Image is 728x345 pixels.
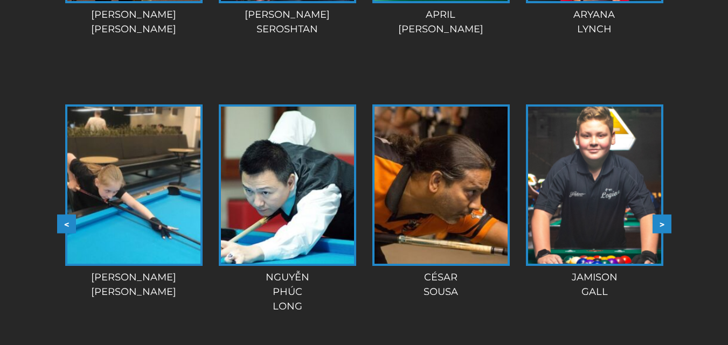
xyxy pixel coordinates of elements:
[57,214,76,233] button: <
[57,214,671,233] div: Carousel Navigation
[215,270,360,314] div: Nguyễn Phúc Long
[221,107,354,264] img: phuc-long-1-225x320.jpg
[369,270,514,299] div: César Sousa
[215,104,360,314] a: NguyễnPhúcLong
[375,107,508,264] img: cesar-picture-2-225x320.jpg
[61,8,206,37] div: [PERSON_NAME] [PERSON_NAME]
[528,107,661,264] img: jamison-gall-225x320.png
[214,8,359,37] div: [PERSON_NAME] Seroshtan
[61,104,206,299] a: [PERSON_NAME][PERSON_NAME]
[653,214,671,233] button: >
[369,104,514,299] a: CésarSousa
[522,270,667,299] div: Jamison Gall
[61,270,206,299] div: [PERSON_NAME] [PERSON_NAME]
[67,107,200,264] img: Alexandra-Dzuskaeva4-e1601304593812-225x320.jpg
[368,8,513,37] div: April [PERSON_NAME]
[522,8,667,37] div: Aryana Lynch
[522,104,667,299] a: JamisonGall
